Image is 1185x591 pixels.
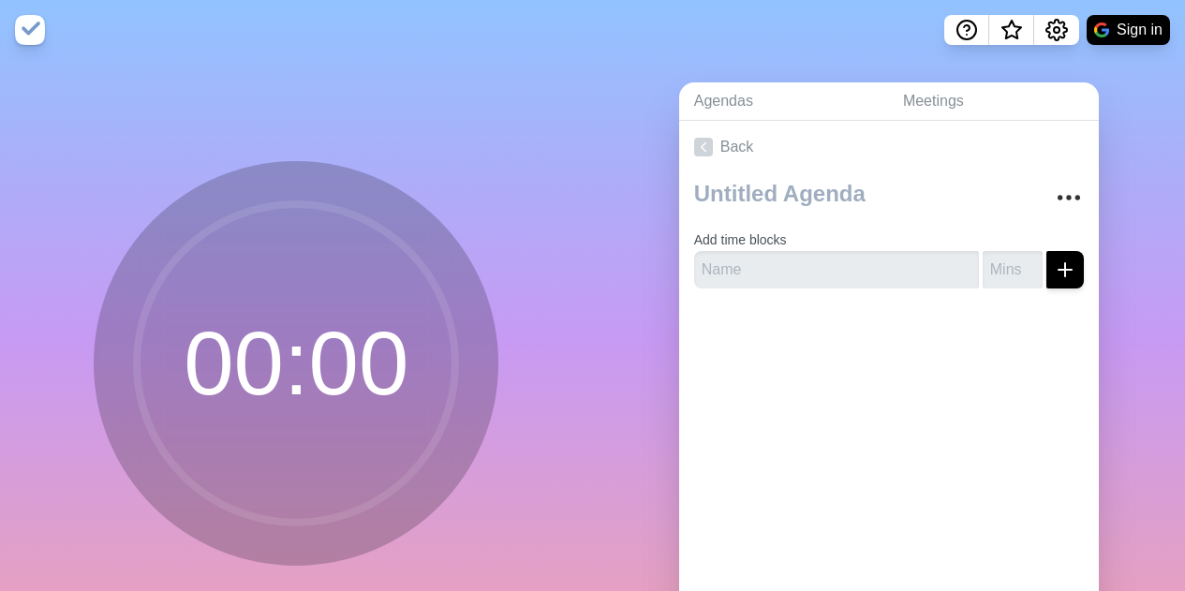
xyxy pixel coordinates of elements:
[679,82,888,121] a: Agendas
[888,82,1099,121] a: Meetings
[679,121,1099,173] a: Back
[1087,15,1170,45] button: Sign in
[983,251,1043,288] input: Mins
[1094,22,1109,37] img: google logo
[694,251,979,288] input: Name
[1034,15,1079,45] button: Settings
[15,15,45,45] img: timeblocks logo
[989,15,1034,45] button: What’s new
[694,232,787,247] label: Add time blocks
[1050,179,1088,216] button: More
[944,15,989,45] button: Help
